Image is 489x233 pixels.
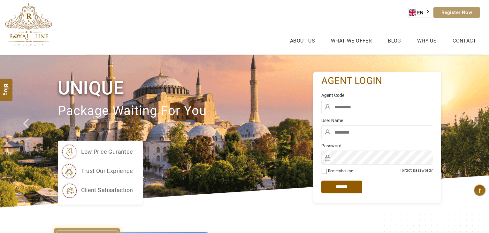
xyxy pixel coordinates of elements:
[416,36,438,45] a: Why Us
[321,75,433,87] h2: agent login
[451,36,478,45] a: Contact
[321,117,433,124] label: User Name
[409,8,433,18] div: Language
[15,55,39,207] a: Check next prev
[329,36,373,45] a: What we Offer
[288,36,317,45] a: About Us
[58,76,313,100] h1: Unique
[409,8,433,18] aside: Language selected: English
[58,100,313,122] p: package waiting for you
[61,182,133,198] li: client satisafaction
[433,7,480,18] a: Register Now
[5,3,52,46] img: The Royal Line Holidays
[321,92,433,98] label: Agent Code
[464,55,489,207] a: Check next image
[386,36,403,45] a: Blog
[61,163,133,179] li: trust our exprience
[2,84,11,89] span: Blog
[61,144,133,160] li: low price gurantee
[328,169,353,173] label: Remember me
[400,168,433,173] a: Forgot password?
[321,143,433,149] label: Password
[409,8,433,18] a: EN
